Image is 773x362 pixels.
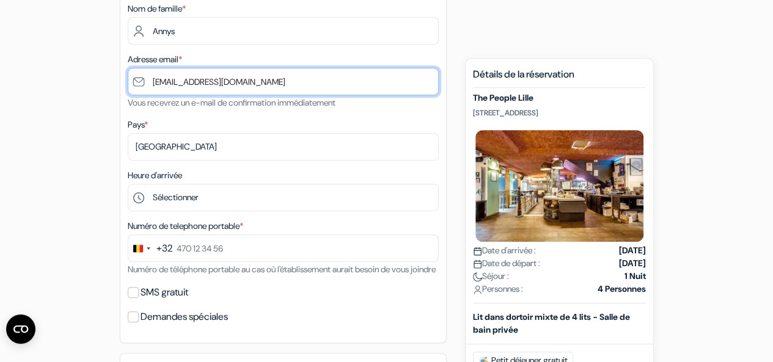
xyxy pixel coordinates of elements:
[473,311,630,335] b: Lit dans dortoir mixte de 4 lits - Salle de bain privée
[6,314,35,344] button: CMP-Widget öffnen
[473,270,509,283] span: Séjour :
[473,259,482,269] img: calendar.svg
[128,118,148,131] label: Pays
[128,2,186,15] label: Nom de famille
[128,53,182,66] label: Adresse email
[128,220,243,233] label: Numéro de telephone portable
[128,97,335,108] small: Vous recevrez un e-mail de confirmation immédiatement
[128,17,439,45] input: Entrer le nom de famille
[473,244,536,257] span: Date d'arrivée :
[156,241,172,256] div: +32
[141,308,228,325] label: Demandes spéciales
[473,283,523,295] span: Personnes :
[128,235,172,261] button: Change country, selected Belgium (+32)
[128,169,182,182] label: Heure d'arrivée
[473,285,482,294] img: user_icon.svg
[128,264,436,275] small: Numéro de téléphone portable au cas où l'établissement aurait besoin de vous joindre
[473,257,540,270] span: Date de départ :
[473,247,482,256] img: calendar.svg
[473,68,646,88] h5: Détails de la réservation
[128,68,439,95] input: Entrer adresse e-mail
[598,283,646,295] strong: 4 Personnes
[625,270,646,283] strong: 1 Nuit
[473,272,482,281] img: moon.svg
[619,257,646,270] strong: [DATE]
[619,244,646,257] strong: [DATE]
[473,108,646,118] p: [STREET_ADDRESS]
[473,93,646,103] h5: The People Lille
[141,284,188,301] label: SMS gratuit
[128,234,439,262] input: 470 12 34 56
